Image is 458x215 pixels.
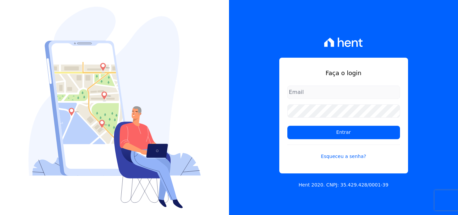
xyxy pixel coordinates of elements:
p: Hent 2020. CNPJ: 35.429.428/0001-39 [299,181,389,189]
img: Login [28,7,201,208]
h1: Faça o login [287,68,400,77]
a: Esqueceu a senha? [287,145,400,160]
input: Entrar [287,126,400,139]
input: Email [287,86,400,99]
